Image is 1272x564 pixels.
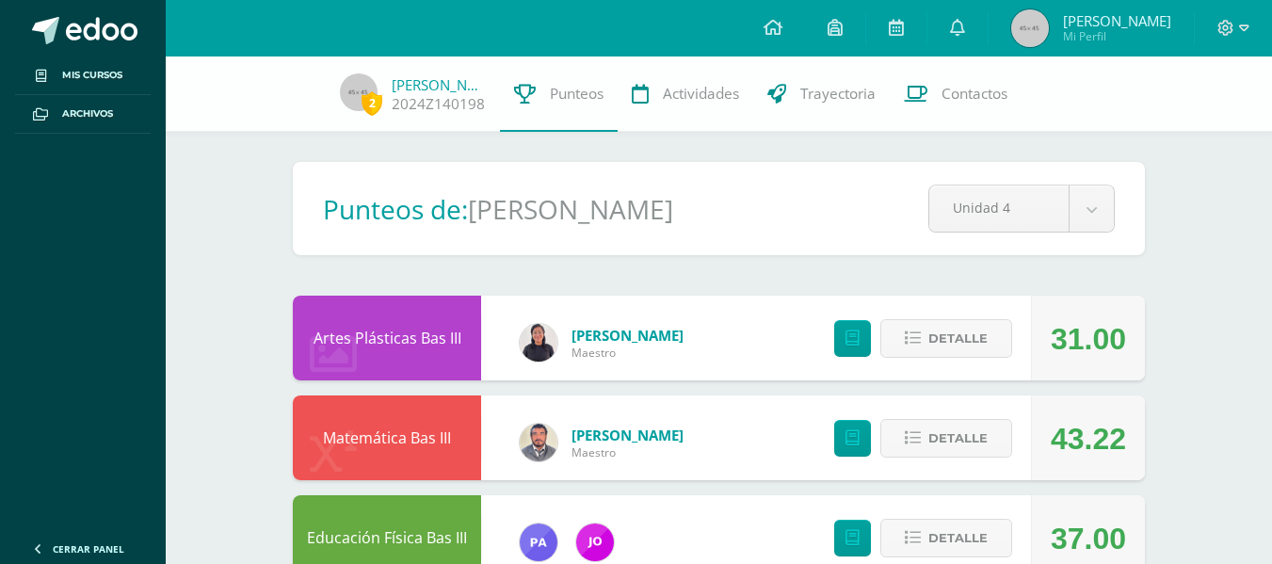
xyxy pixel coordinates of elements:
div: Matemática Bas III [293,395,481,480]
span: Actividades [663,84,739,104]
button: Detalle [880,519,1012,557]
span: Contactos [942,84,1007,104]
a: Unidad 4 [929,185,1114,232]
a: [PERSON_NAME] [572,326,684,345]
a: [PERSON_NAME] [392,75,486,94]
span: [PERSON_NAME] [1063,11,1171,30]
h1: Punteos de: [323,191,468,227]
a: [PERSON_NAME] [572,426,684,444]
div: Artes Plásticas Bas III [293,296,481,380]
span: Mis cursos [62,68,122,83]
img: b44a260999c9d2f44e9afe0ea64fd14b.png [520,324,557,362]
button: Detalle [880,419,1012,458]
span: Maestro [572,444,684,460]
a: Mis cursos [15,56,151,95]
img: b3ade3febffa627f9cc084759de04a77.png [520,424,557,461]
h1: [PERSON_NAME] [468,191,673,227]
a: Punteos [500,56,618,132]
a: Archivos [15,95,151,134]
a: Actividades [618,56,753,132]
span: Cerrar panel [53,542,124,556]
a: Contactos [890,56,1022,132]
span: Trayectoria [800,84,876,104]
span: Unidad 4 [953,185,1045,230]
div: 31.00 [1051,297,1126,381]
img: 45x45 [340,73,378,111]
img: 45x45 [1011,9,1049,47]
span: Detalle [928,521,988,556]
span: Detalle [928,321,988,356]
span: Archivos [62,106,113,121]
a: Trayectoria [753,56,890,132]
span: Maestro [572,345,684,361]
span: 2 [362,91,382,115]
img: 616581b55804112b05f25e86733e6298.png [520,524,557,561]
span: Detalle [928,421,988,456]
span: Punteos [550,84,604,104]
span: Mi Perfil [1063,28,1171,44]
div: 43.22 [1051,396,1126,481]
img: 75b744ccd90b308547c4c603ec795dc0.png [576,524,614,561]
button: Detalle [880,319,1012,358]
a: 2024Z140198 [392,94,485,114]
